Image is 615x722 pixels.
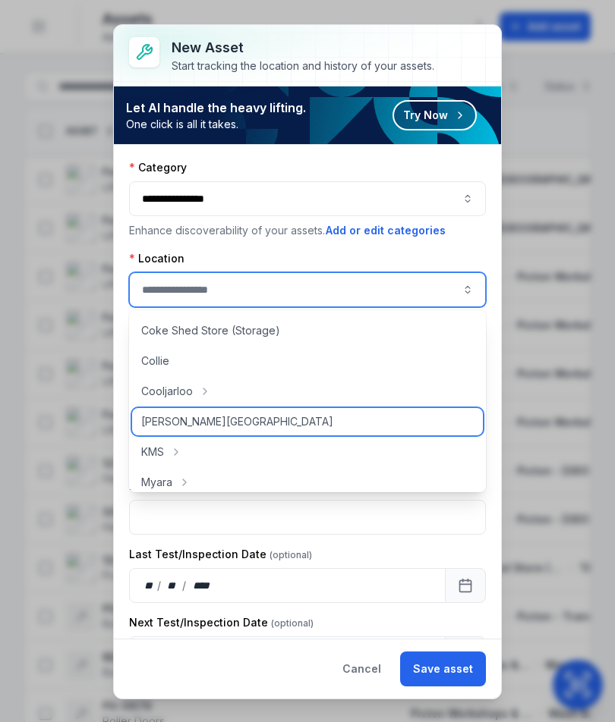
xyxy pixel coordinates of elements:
[141,475,172,490] span: Myara
[129,160,187,175] label: Category
[141,414,333,429] span: [PERSON_NAME][GEOGRAPHIC_DATA]
[393,100,477,130] button: Try Now
[129,222,486,239] p: Enhance discoverability of your assets.
[162,578,183,593] div: month,
[126,99,306,117] strong: Let AI handle the heavy lifting.
[445,568,486,603] button: Calendar
[325,222,446,239] button: Add or edit categories
[141,323,280,338] span: Coke Shed Store (Storage)
[142,578,157,593] div: day,
[129,251,184,266] label: Location
[172,58,434,74] div: Start tracking the location and history of your assets.
[141,353,169,369] span: Collie
[172,37,434,58] h3: New asset
[126,117,306,132] span: One click is all it takes.
[157,578,162,593] div: /
[141,384,193,399] span: Cooljarloo
[182,578,188,593] div: /
[330,651,394,686] button: Cancel
[129,547,312,562] label: Last Test/Inspection Date
[129,615,314,630] label: Next Test/Inspection Date
[141,444,164,460] span: KMS
[188,578,216,593] div: year,
[400,651,486,686] button: Save asset
[445,636,486,671] button: Calendar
